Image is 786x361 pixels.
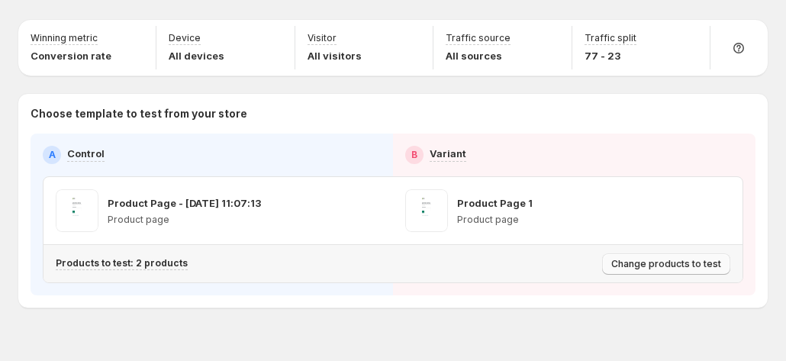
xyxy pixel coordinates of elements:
p: Product page [108,214,261,226]
p: Products to test: 2 products [56,257,188,269]
p: All visitors [308,48,362,63]
p: Product Page 1 [457,195,533,211]
p: Choose template to test from your store [31,106,755,121]
p: Device [169,32,201,44]
p: All sources [446,48,511,63]
h2: B [411,149,417,161]
p: All devices [169,48,224,63]
p: Product Page - [DATE] 11:07:13 [108,195,261,211]
button: Change products to test [602,253,730,275]
img: Product Page 1 [405,189,448,232]
p: Visitor [308,32,337,44]
p: Traffic split [585,32,636,44]
img: Product Page - Jul 8, 11:07:13 [56,189,98,232]
p: Traffic source [446,32,511,44]
p: Product page [457,214,533,226]
p: Winning metric [31,32,98,44]
p: 77 - 23 [585,48,636,63]
p: Control [67,146,105,161]
span: Change products to test [611,258,721,270]
p: Conversion rate [31,48,111,63]
h2: A [49,149,56,161]
p: Variant [430,146,466,161]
